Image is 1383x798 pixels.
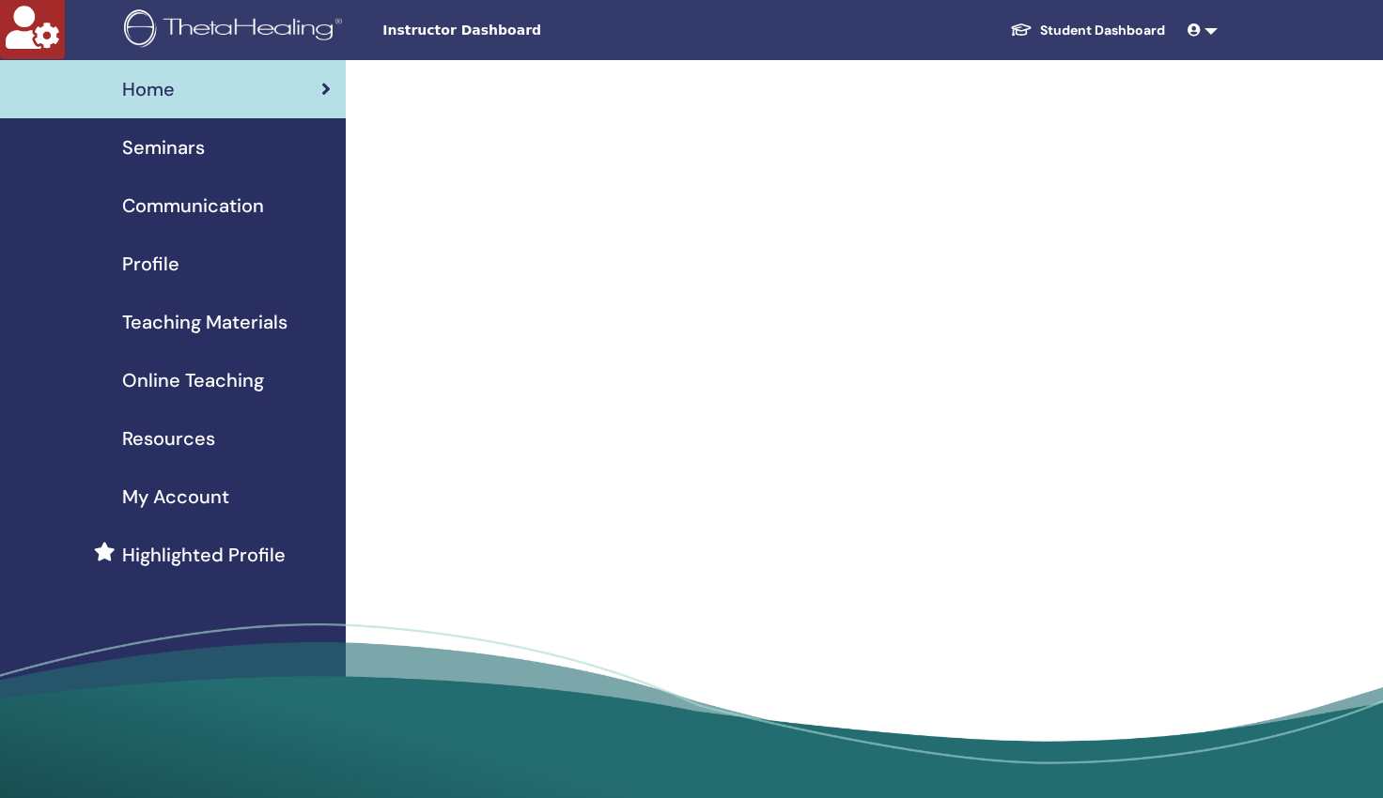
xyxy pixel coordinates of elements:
[122,366,264,394] span: Online Teaching
[122,483,229,511] span: My Account
[122,250,179,278] span: Profile
[122,133,205,161] span: Seminars
[122,192,264,220] span: Communication
[382,21,664,40] span: Instructor Dashboard
[122,308,287,336] span: Teaching Materials
[122,75,175,103] span: Home
[124,9,349,52] img: logo.png
[995,13,1180,48] a: Student Dashboard
[1010,22,1033,38] img: graduation-cap-white.svg
[122,541,286,569] span: Highlighted Profile
[122,424,215,453] span: Resources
